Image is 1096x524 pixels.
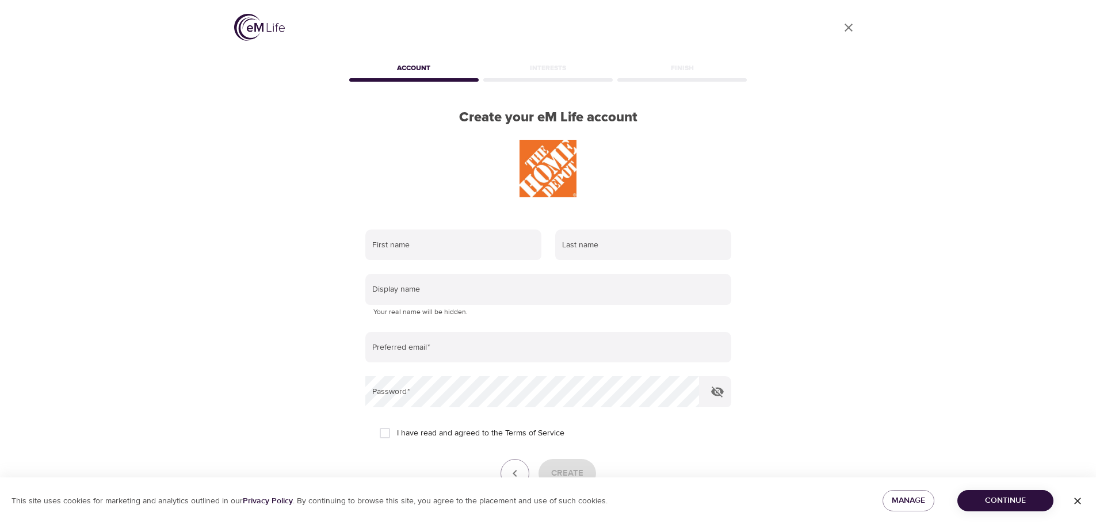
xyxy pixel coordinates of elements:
span: I have read and agreed to the [397,427,564,439]
a: close [835,14,862,41]
img: logo [234,14,285,41]
button: Manage [883,490,934,511]
a: Terms of Service [505,427,564,439]
h2: Create your eM Life account [347,109,750,126]
img: THD%20Logo.JPG [520,140,577,197]
p: Your real name will be hidden. [373,307,723,318]
button: Continue [957,490,1053,511]
a: Privacy Policy [243,496,293,506]
span: Continue [967,494,1044,508]
span: Manage [892,494,925,508]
